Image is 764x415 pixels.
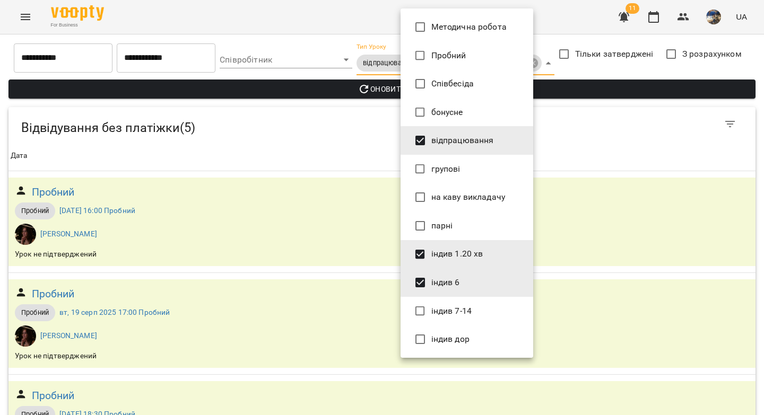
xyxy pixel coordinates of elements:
span: індив дор [431,333,470,346]
span: індив 1.20 хв [431,248,483,260]
span: бонусне [431,106,463,119]
span: відпрацювання [431,134,494,147]
span: групові [431,163,461,175]
span: індив 7-14 [431,305,472,317]
span: на каву викладачу [431,191,506,204]
span: індив 6 [431,276,460,289]
span: парні [431,219,453,232]
span: Методична робота [431,21,507,33]
span: Пробний [431,49,466,62]
span: Співбесіда [431,77,474,90]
